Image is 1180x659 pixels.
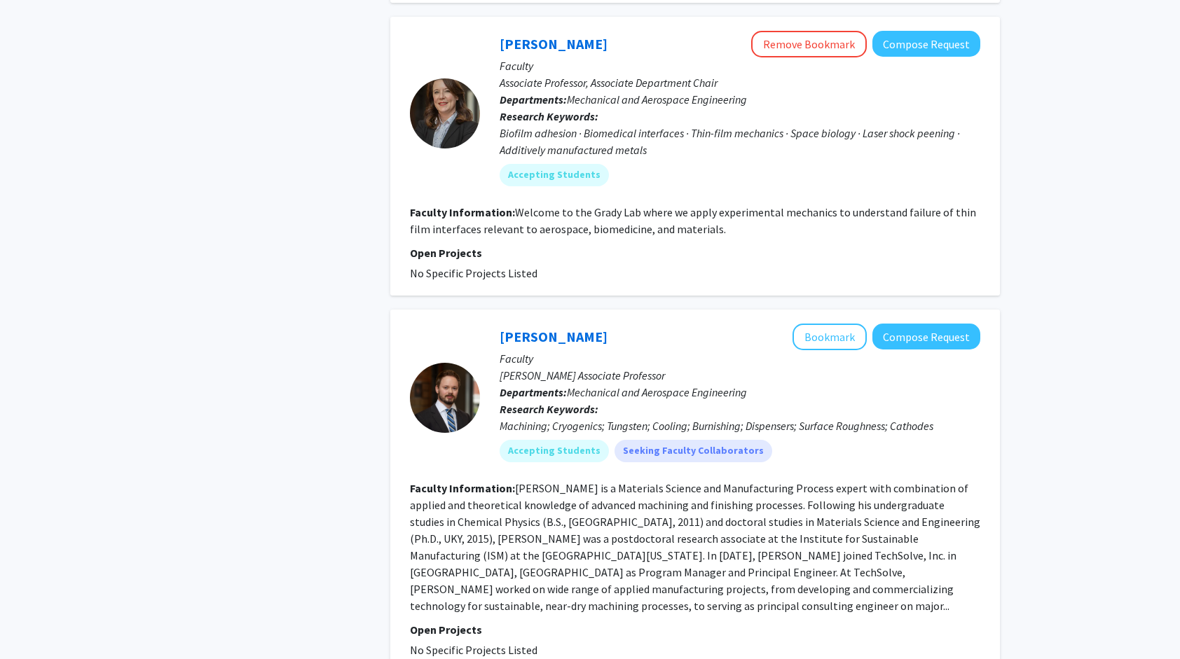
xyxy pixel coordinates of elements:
[500,125,980,158] div: Biofilm adhesion · Biomedical interfaces · Thin-film mechanics · Space biology · Laser shock peen...
[500,74,980,91] p: Associate Professor, Associate Department Chair
[567,385,747,399] span: Mechanical and Aerospace Engineering
[11,596,60,648] iframe: Chat
[500,350,980,367] p: Faculty
[410,205,515,219] b: Faculty Information:
[410,481,515,495] b: Faculty Information:
[410,643,537,657] span: No Specific Projects Listed
[567,92,747,106] span: Mechanical and Aerospace Engineering
[410,481,980,613] fg-read-more: [PERSON_NAME] is a Materials Science and Manufacturing Process expert with combination of applied...
[872,324,980,349] button: Compose Request to Julius Schoop
[410,205,976,236] fg-read-more: Welcome to the Grady Lab where we apply experimental mechanics to understand failure of thin film...
[500,35,608,53] a: [PERSON_NAME]
[410,244,980,261] p: Open Projects
[500,440,609,462] mat-chip: Accepting Students
[410,266,537,280] span: No Specific Projects Listed
[751,31,867,57] button: Remove Bookmark
[615,440,772,462] mat-chip: Seeking Faculty Collaborators
[500,385,567,399] b: Departments:
[410,621,980,638] p: Open Projects
[500,417,980,434] div: Machining; Cryogenics; Tungsten; Cooling; Burnishing; Dispensers; Surface Roughness; Cathodes
[500,164,609,186] mat-chip: Accepting Students
[500,402,598,416] b: Research Keywords:
[500,367,980,384] p: [PERSON_NAME] Associate Professor
[500,92,567,106] b: Departments:
[793,324,867,350] button: Add Julius Schoop to Bookmarks
[872,31,980,57] button: Compose Request to Martha Grady
[500,109,598,123] b: Research Keywords:
[500,328,608,345] a: [PERSON_NAME]
[500,57,980,74] p: Faculty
